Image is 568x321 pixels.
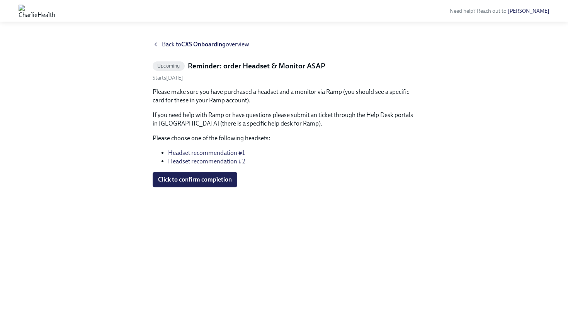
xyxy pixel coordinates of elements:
[450,8,549,14] span: Need help? Reach out to
[153,111,415,128] p: If you need help with Ramp or have questions please submit an ticket through the Help Desk portal...
[162,40,249,49] span: Back to overview
[188,61,325,71] h5: Reminder: order Headset & Monitor ASAP
[158,176,232,183] span: Click to confirm completion
[153,172,237,187] button: Click to confirm completion
[168,158,245,165] a: Headset recommendation #2
[153,63,185,69] span: Upcoming
[153,75,183,81] span: Tuesday, September 9th 2025, 9:00 am
[168,149,245,156] a: Headset recommendation #1
[19,5,55,17] img: CharlieHealth
[508,8,549,14] a: [PERSON_NAME]
[153,134,415,143] p: Please choose one of the following headsets:
[153,88,415,105] p: Please make sure you have purchased a headset and a monitor via Ramp (you should see a specific c...
[153,40,415,49] a: Back toCXS Onboardingoverview
[181,41,226,48] strong: CXS Onboarding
